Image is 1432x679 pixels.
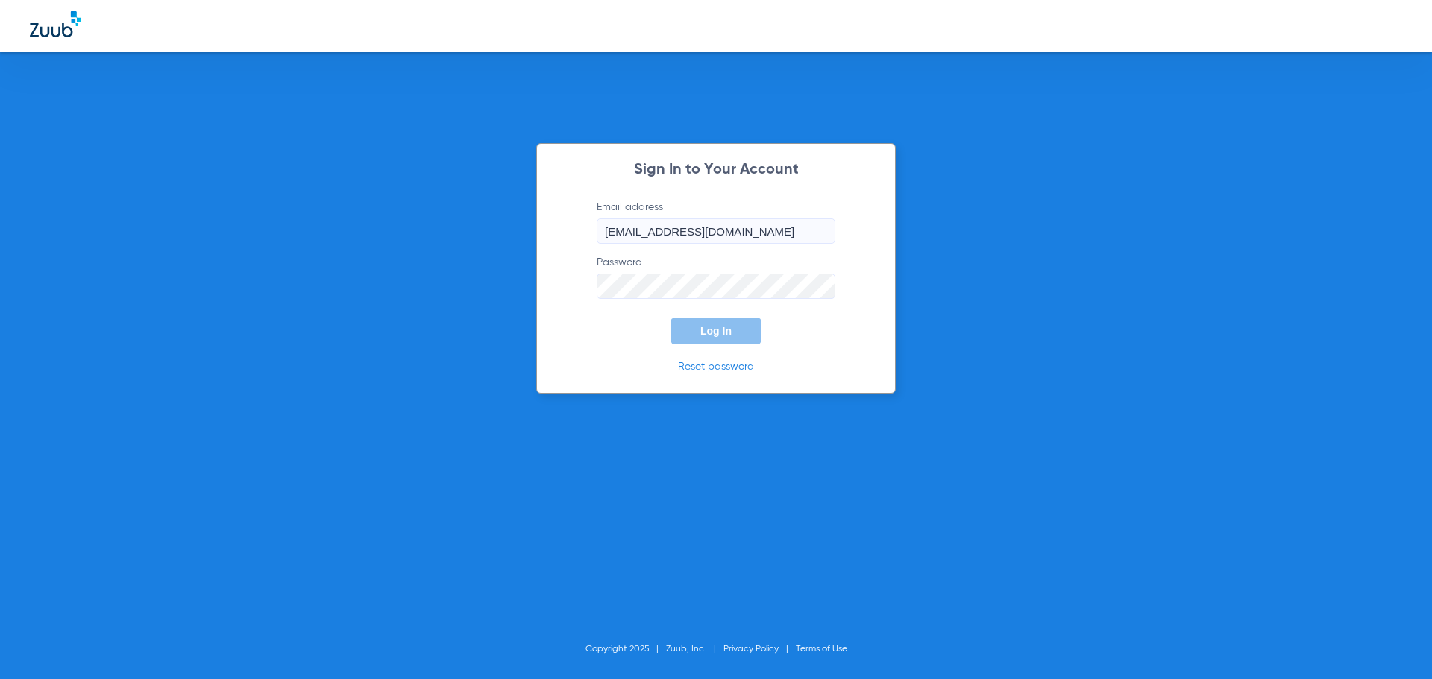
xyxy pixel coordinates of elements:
[723,645,779,654] a: Privacy Policy
[700,325,732,337] span: Log In
[585,642,666,657] li: Copyright 2025
[678,361,754,372] a: Reset password
[796,645,847,654] a: Terms of Use
[30,11,81,37] img: Zuub Logo
[597,200,835,244] label: Email address
[597,255,835,299] label: Password
[597,218,835,244] input: Email address
[597,274,835,299] input: Password
[666,642,723,657] li: Zuub, Inc.
[671,318,761,344] button: Log In
[1357,607,1432,679] iframe: Chat Widget
[574,162,858,177] h2: Sign In to Your Account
